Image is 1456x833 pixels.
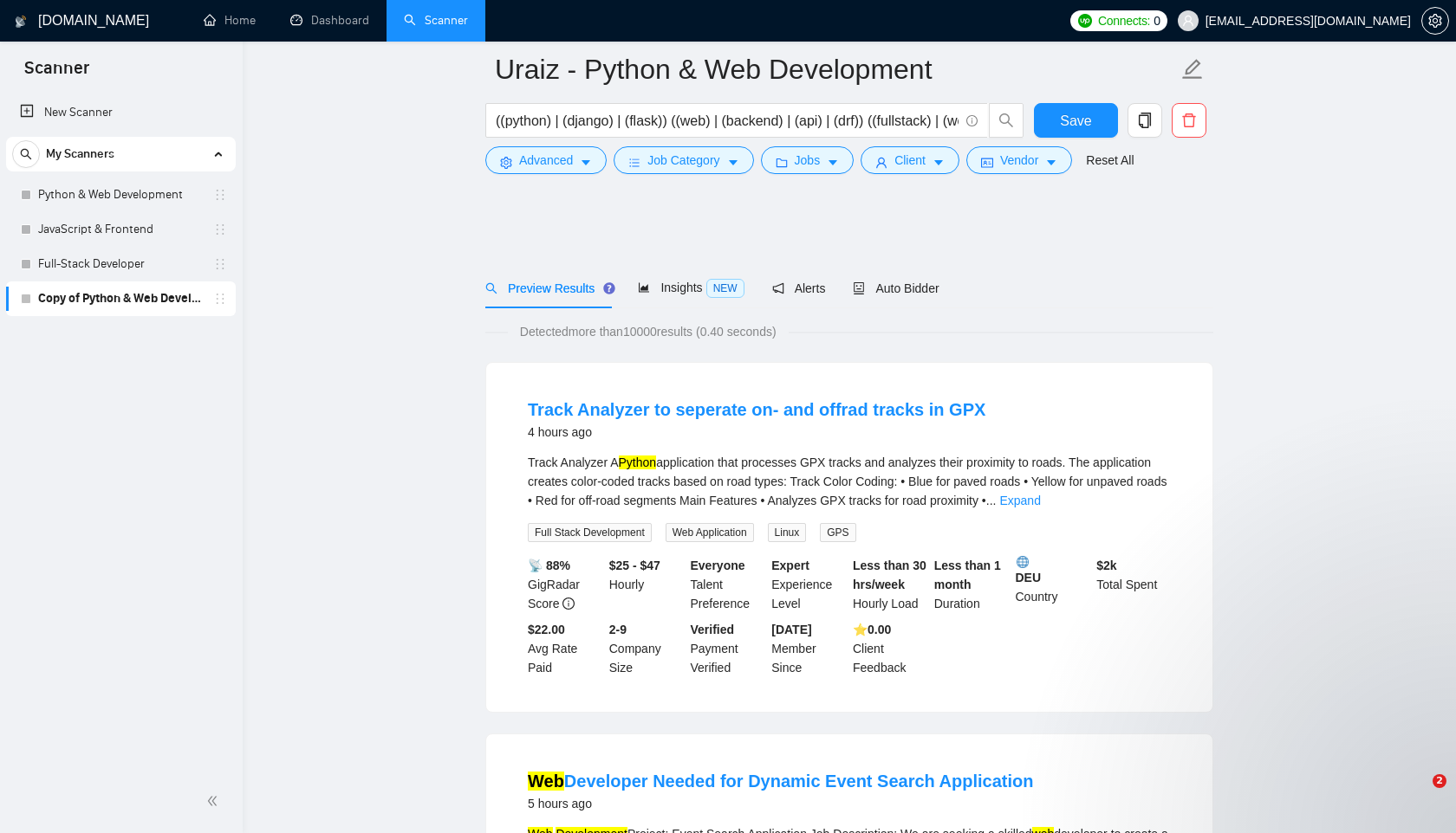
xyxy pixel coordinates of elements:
div: Client Feedback [849,620,931,677]
span: robot [853,282,865,294]
span: caret-down [1045,156,1057,169]
span: Full Stack Development [528,523,652,542]
span: Save [1060,110,1091,132]
span: NEW [706,279,744,298]
div: Avg Rate Paid [524,620,606,677]
span: Vendor [1000,151,1038,170]
button: search [989,103,1024,138]
b: Less than 30 hrs/week [853,559,926,591]
b: $22.00 [528,623,565,636]
span: search [13,148,39,160]
button: Save [1034,103,1118,138]
span: ... [986,494,997,507]
button: delete [1172,103,1206,138]
span: caret-down [827,156,839,169]
b: Verified [691,623,735,636]
span: Client [894,151,926,170]
span: setting [1422,14,1448,28]
span: caret-down [727,156,739,169]
button: setting [1421,7,1449,35]
span: info-circle [562,597,575,610]
span: folder [776,156,788,169]
b: Less than 1 month [934,559,1001,591]
span: 0 [1154,11,1160,30]
span: double-left [206,792,224,810]
div: 4 hours ago [528,422,985,442]
span: edit [1181,58,1204,81]
button: userClientcaret-down [861,146,959,174]
li: My Scanners [6,137,236,316]
b: $ 2k [1096,559,1116,572]
b: 2-9 [609,623,627,636]
span: holder [213,257,227,271]
span: GPS [820,523,855,542]
a: New Scanner [20,95,222,130]
a: Python & Web Development [38,178,203,212]
button: settingAdvancedcaret-down [485,146,607,174]
button: copy [1128,103,1162,138]
span: user [875,156,887,169]
span: 2 [1433,774,1446,788]
a: Reset All [1086,151,1134,170]
b: Everyone [691,559,745,572]
div: Track Analyzer A application that processes GPX tracks and analyzes their proximity to roads. The... [528,453,1171,510]
button: idcardVendorcaret-down [966,146,1072,174]
span: Preview Results [485,281,610,295]
span: holder [213,188,227,202]
button: barsJob Categorycaret-down [614,146,753,174]
a: Copy of Python & Web Development [38,281,203,316]
b: DEU [1016,556,1090,584]
span: Insights [638,281,744,294]
div: Total Spent [1093,556,1174,613]
div: 5 hours ago [528,793,1034,814]
input: Scanner name... [495,48,1178,91]
div: Company Size [606,620,687,677]
span: Job Category [647,151,719,170]
a: homeHome [204,13,256,28]
span: caret-down [933,156,945,169]
mark: Python [619,455,657,469]
div: Payment Verified [687,620,769,677]
b: 📡 88% [528,559,570,572]
span: bars [628,156,640,169]
b: Expert [771,559,809,572]
div: Duration [931,556,1012,613]
div: Tooltip anchor [601,281,617,296]
span: Jobs [795,151,821,170]
div: Hourly [606,556,687,613]
span: setting [500,156,512,169]
input: Search Freelance Jobs... [496,110,959,132]
span: caret-down [580,156,592,169]
span: holder [213,223,227,236]
div: Hourly Load [849,556,931,613]
div: Experience Level [768,556,849,613]
span: copy [1128,113,1161,128]
a: dashboardDashboard [290,13,369,28]
a: Track Analyzer to seperate on- and offrad tracks in GPX [528,400,985,419]
a: Full-Stack Developer [38,247,203,281]
span: Alerts [772,281,826,295]
span: notification [772,282,784,294]
span: user [1182,15,1194,27]
div: Member Since [768,620,849,677]
button: folderJobscaret-down [761,146,855,174]
a: searchScanner [404,13,468,28]
span: Web Application [666,523,754,542]
span: delete [1173,113,1206,128]
span: Auto Bidder [853,281,939,295]
a: JavaScript & Frontend [38,212,203,247]
span: Advanced [519,151,573,170]
img: logo [15,8,27,36]
img: upwork-logo.png [1078,14,1092,28]
div: Country [1012,556,1094,613]
a: WebDeveloper Needed for Dynamic Event Search Application [528,772,1034,791]
iframe: Intercom live chat [1397,774,1439,816]
span: area-chart [638,281,650,294]
b: ⭐️ 0.00 [853,623,891,636]
span: Scanner [10,55,103,92]
span: Detected more than 10000 results (0.40 seconds) [508,322,789,341]
button: search [12,140,40,168]
span: search [485,282,497,294]
b: $25 - $47 [609,559,660,572]
div: Talent Preference [687,556,769,613]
